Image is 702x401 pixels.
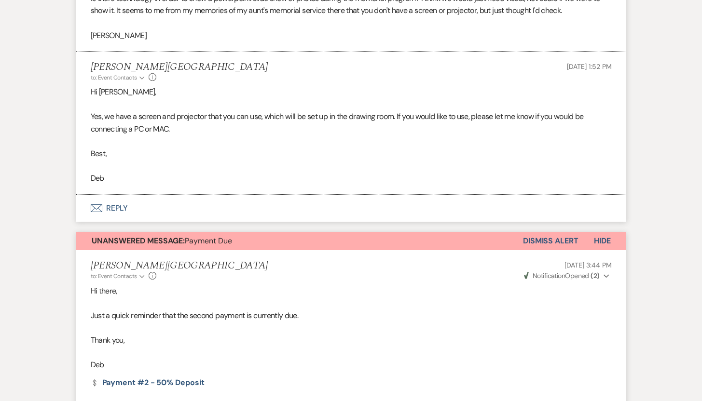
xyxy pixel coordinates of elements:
p: Hi [PERSON_NAME], [91,86,612,98]
p: Just a quick reminder that the second payment is currently due. [91,309,612,322]
span: Notification [533,271,565,280]
span: to: Event Contacts [91,272,137,280]
button: Reply [76,195,626,222]
h5: [PERSON_NAME][GEOGRAPHIC_DATA] [91,61,268,73]
button: NotificationOpened (2) [523,271,612,281]
a: Payment #2 - 50% Deposit [91,379,205,387]
button: Dismiss Alert [523,232,578,250]
p: [PERSON_NAME] [91,29,612,42]
span: Hide [594,236,611,246]
p: Hi there, [91,285,612,297]
button: Unanswered Message:Payment Due [76,232,523,250]
h5: [PERSON_NAME][GEOGRAPHIC_DATA] [91,260,268,272]
span: to: Event Contacts [91,74,137,81]
span: Opened [524,271,600,280]
button: to: Event Contacts [91,73,146,82]
p: Thank you, [91,334,612,347]
strong: Unanswered Message: [92,236,185,246]
p: Yes, we have a screen and projector that you can use, which will be set up in the drawing room. I... [91,110,612,135]
span: Payment Due [92,236,232,246]
p: Deb [91,359,612,371]
button: to: Event Contacts [91,272,146,281]
p: Deb [91,172,612,185]
span: [DATE] 3:44 PM [564,261,611,269]
button: Hide [578,232,626,250]
strong: ( 2 ) [591,271,599,280]
p: Best, [91,147,612,160]
span: [DATE] 1:52 PM [567,62,611,71]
